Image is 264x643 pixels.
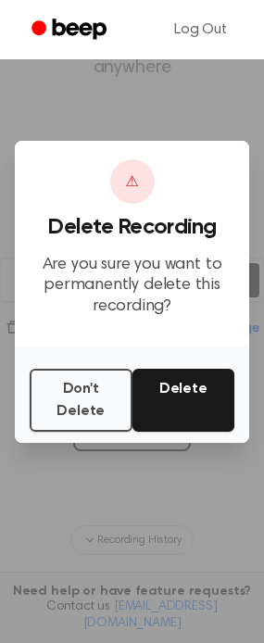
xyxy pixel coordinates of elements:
[132,369,235,432] button: Delete
[19,12,123,48] a: Beep
[30,215,234,240] h3: Delete Recording
[30,255,234,318] p: Are you sure you want to permanently delete this recording?
[30,369,132,432] button: Don't Delete
[110,159,155,204] div: ⚠
[156,7,245,52] a: Log Out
